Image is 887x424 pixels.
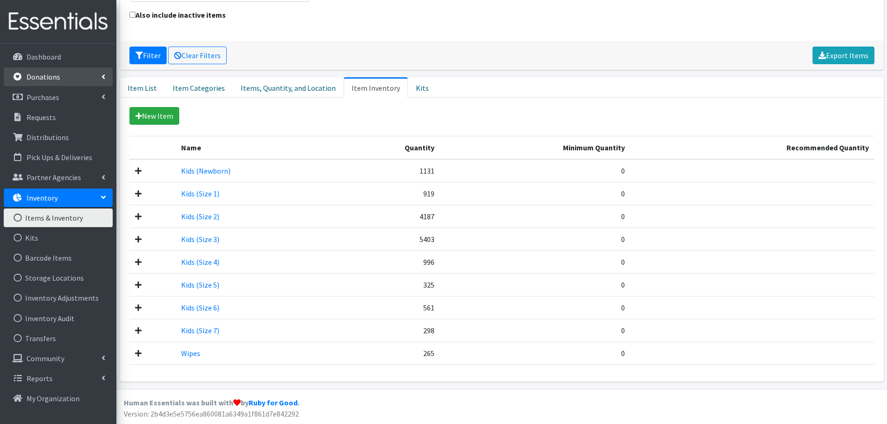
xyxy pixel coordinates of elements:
a: Distributions [4,128,113,147]
p: Reports [27,374,53,383]
p: Pick Ups & Deliveries [27,153,92,162]
a: Barcode Items [4,249,113,267]
td: 0 [440,182,630,205]
a: Kids (Size 6) [181,303,219,312]
a: Kids (Size 7) [181,326,219,335]
td: 4187 [333,205,440,228]
a: Kids (Size 4) [181,257,219,267]
p: Inventory [27,193,58,202]
td: 0 [440,319,630,342]
span: Version: 2b4d3e5e5756ea860081a6349a1f861d7e842292 [124,409,299,418]
a: Kids (Size 2) [181,212,219,221]
th: Quantity [333,136,440,159]
p: Community [27,354,64,363]
td: 325 [333,273,440,296]
th: Minimum Quantity [440,136,630,159]
p: Requests [27,113,56,122]
td: 0 [440,250,630,273]
td: 265 [333,342,440,364]
a: Wipes [181,349,200,358]
td: 0 [440,273,630,296]
td: 298 [333,319,440,342]
a: Clear Filters [168,47,227,64]
label: Also include inactive items [129,9,226,20]
a: My Organization [4,389,113,408]
a: Transfers [4,329,113,348]
a: Inventory [4,188,113,207]
a: Purchases [4,88,113,107]
a: Item Inventory [344,77,408,98]
a: Dashboard [4,47,113,66]
p: Purchases [27,93,59,102]
a: Partner Agencies [4,168,113,187]
a: Kits [4,229,113,247]
td: 0 [440,296,630,319]
td: 0 [440,205,630,228]
p: Partner Agencies [27,173,81,182]
a: Export Items [813,47,874,64]
a: Donations [4,67,113,86]
a: Ruby for Good [249,398,298,407]
a: Requests [4,108,113,127]
a: New Item [129,107,179,125]
a: Pick Ups & Deliveries [4,148,113,167]
p: Dashboard [27,52,61,61]
th: Name [176,136,333,159]
a: Storage Locations [4,269,113,287]
a: Kids (Newborn) [181,166,230,175]
a: Item List [120,77,165,98]
td: 996 [333,250,440,273]
input: Also include inactive items [129,12,135,18]
td: 1131 [333,159,440,182]
td: 0 [440,159,630,182]
a: Kids (Size 3) [181,235,219,244]
img: HumanEssentials [4,6,113,37]
a: Community [4,349,113,368]
a: Inventory Adjustments [4,289,113,307]
td: 5403 [333,228,440,250]
a: Kids (Size 5) [181,280,219,289]
p: Distributions [27,133,69,142]
strong: Human Essentials was built with by . [124,398,299,407]
a: Items, Quantity, and Location [233,77,344,98]
button: Filter [129,47,167,64]
td: 0 [440,342,630,364]
th: Recommended Quantity [630,136,874,159]
a: Reports [4,369,113,388]
a: Inventory Audit [4,309,113,328]
td: 0 [440,228,630,250]
p: Donations [27,72,60,81]
a: Kids (Size 1) [181,189,219,198]
td: 919 [333,182,440,205]
a: Items & Inventory [4,209,113,227]
td: 561 [333,296,440,319]
a: Item Categories [165,77,233,98]
a: Kits [408,77,437,98]
p: My Organization [27,394,80,403]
